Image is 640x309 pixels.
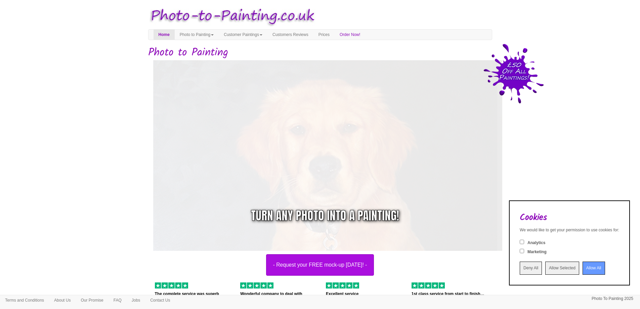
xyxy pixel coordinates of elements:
[583,262,605,275] input: Allow All
[545,262,579,275] input: Allow Selected
[251,207,399,224] div: Turn any photo into a painting!
[154,30,175,40] a: Home
[219,30,267,40] a: Customer Paintings
[155,291,230,305] p: The complete service was superb from…
[483,44,544,104] img: 50 pound price drop
[267,30,313,40] a: Customers Reviews
[335,30,365,40] a: Order Now!
[143,60,497,276] a: - Request your FREE mock-up [DATE]! -
[145,295,175,305] a: Contact Us
[148,47,492,59] h1: Photo to Painting
[76,295,108,305] a: Our Promise
[127,295,145,305] a: Jobs
[313,30,335,40] a: Prices
[153,60,507,257] img: dog.jpg
[145,3,317,29] img: Photo to Painting
[520,227,619,233] div: We would like to get your permission to use cookies for:
[326,291,401,298] p: Excellent service
[175,30,219,40] a: Photo to Painting
[155,282,188,288] img: 5 of out 5 stars
[520,262,542,275] input: Deny All
[527,249,547,255] label: Marketing
[266,254,374,276] button: - Request your FREE mock-up [DATE]! -
[326,282,359,288] img: 5 of out 5 stars
[412,291,487,298] p: 1st class service from start to finish…
[109,295,127,305] a: FAQ
[49,295,76,305] a: About Us
[520,213,619,223] h2: Cookies
[240,291,316,298] p: Wonderful company to deal with
[592,295,633,302] p: Photo To Painting 2025
[240,282,273,288] img: 5 of out 5 stars
[412,282,445,288] img: 5 of out 5 stars
[527,240,545,246] label: Analytics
